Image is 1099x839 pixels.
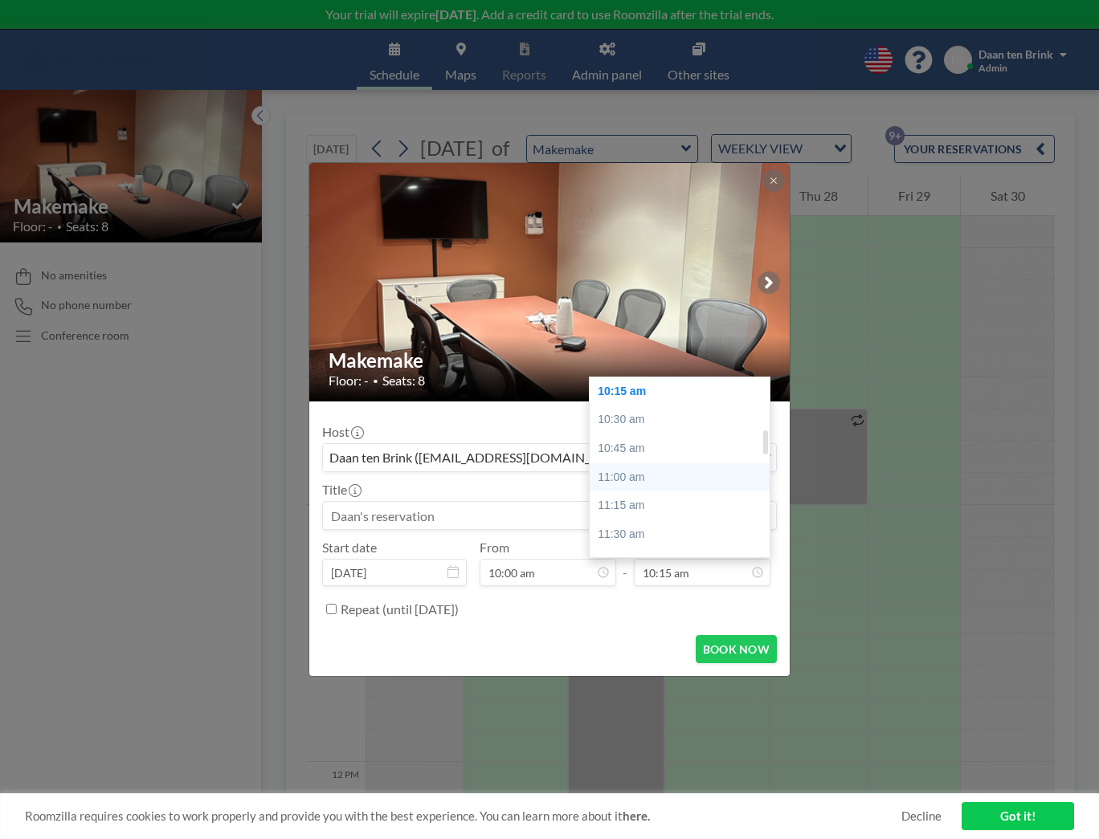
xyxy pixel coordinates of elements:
[323,444,776,471] div: Search for option
[329,348,772,373] h2: Makemake
[329,373,369,389] span: Floor: -
[590,463,770,492] div: 11:00 am
[341,601,459,617] label: Repeat (until [DATE])
[326,447,639,468] span: Daan ten Brink ([EMAIL_ADDRESS][DOMAIN_NAME])
[590,491,770,520] div: 11:15 am
[480,540,509,556] label: From
[322,424,362,440] label: Host
[962,802,1074,830] a: Got it!
[322,482,360,498] label: Title
[590,520,770,549] div: 11:30 am
[373,375,378,387] span: •
[590,377,770,406] div: 10:15 am
[382,373,425,389] span: Seats: 8
[323,502,776,529] input: Daan's reservation
[623,808,650,823] a: here.
[590,548,770,577] div: 11:45 am
[322,540,377,556] label: Start date
[590,405,770,434] div: 10:30 am
[623,545,627,580] span: -
[696,635,777,663] button: BOOK NOW
[590,434,770,463] div: 10:45 am
[25,808,901,824] span: Roomzilla requires cookies to work properly and provide you with the best experience. You can lea...
[901,808,942,824] a: Decline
